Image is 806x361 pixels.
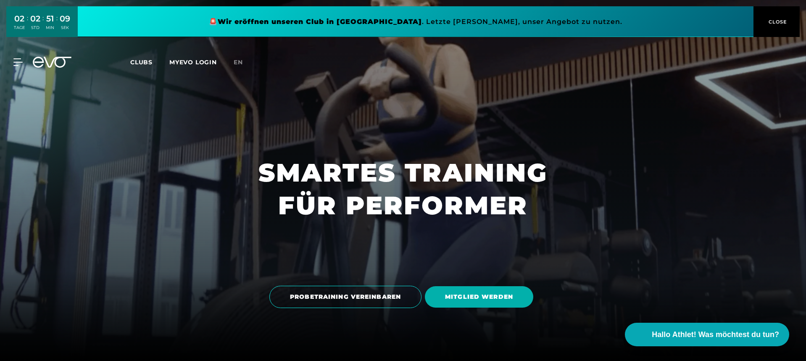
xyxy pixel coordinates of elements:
span: CLOSE [766,18,787,26]
a: Clubs [130,58,169,66]
a: en [234,58,253,67]
span: PROBETRAINING VEREINBAREN [290,292,401,301]
div: : [27,13,28,36]
span: MITGLIED WERDEN [445,292,513,301]
a: MYEVO LOGIN [169,58,217,66]
div: : [42,13,44,36]
div: SEK [60,25,70,31]
a: MITGLIED WERDEN [425,280,537,314]
div: : [56,13,58,36]
span: Hallo Athlet! Was möchtest du tun? [652,329,779,340]
div: 51 [46,13,54,25]
h1: SMARTES TRAINING FÜR PERFORMER [258,156,548,222]
div: 02 [30,13,40,25]
div: MIN [46,25,54,31]
button: CLOSE [753,6,800,37]
button: Hallo Athlet! Was möchtest du tun? [625,323,789,346]
span: Clubs [130,58,153,66]
div: TAGE [14,25,25,31]
div: 09 [60,13,70,25]
div: 02 [14,13,25,25]
div: STD [30,25,40,31]
span: en [234,58,243,66]
a: PROBETRAINING VEREINBAREN [269,279,425,314]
